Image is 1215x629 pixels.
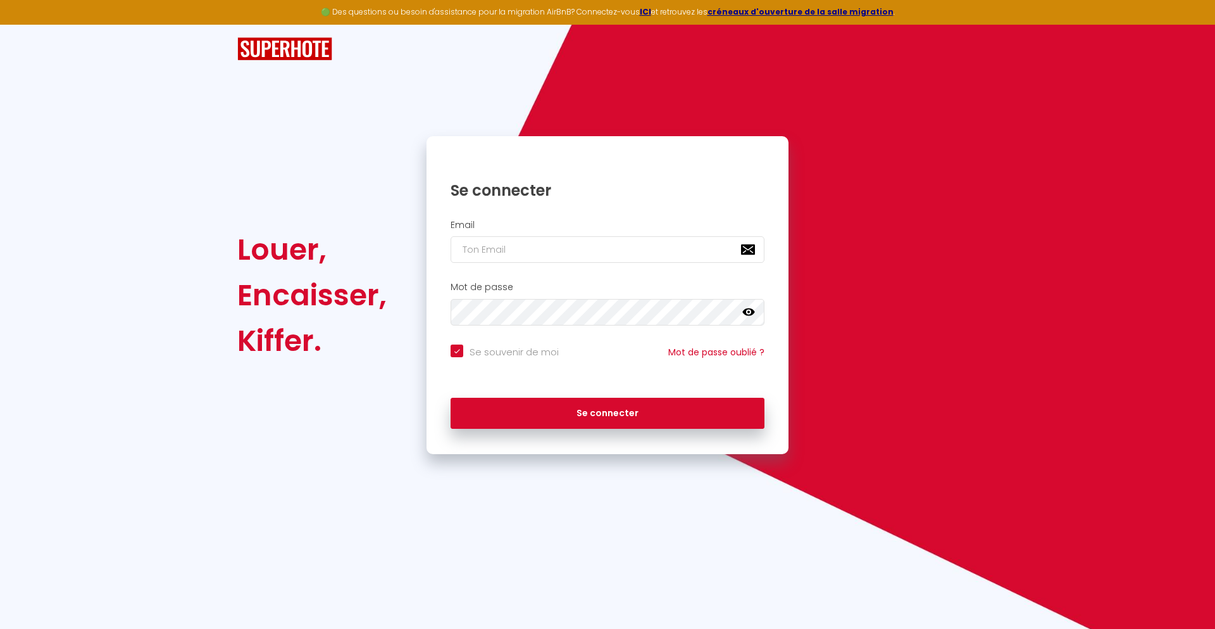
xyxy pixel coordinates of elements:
[668,346,764,359] a: Mot de passe oublié ?
[237,227,387,272] div: Louer,
[237,272,387,318] div: Encaisser,
[707,6,894,17] a: créneaux d'ouverture de la salle migration
[451,181,764,200] h1: Se connecter
[451,398,764,429] button: Se connecter
[237,318,387,364] div: Kiffer.
[451,282,764,293] h2: Mot de passe
[451,236,764,263] input: Ton Email
[640,6,651,17] a: ICI
[451,220,764,231] h2: Email
[237,37,332,61] img: SuperHote logo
